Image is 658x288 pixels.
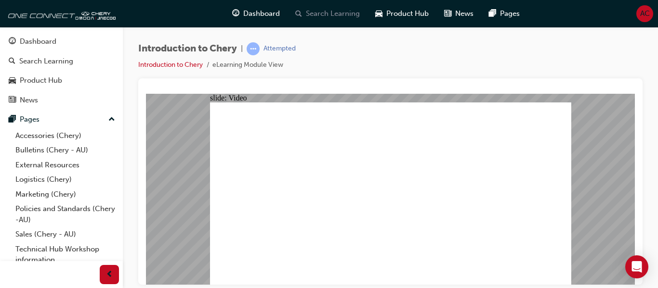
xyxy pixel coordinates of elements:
a: Search Learning [4,52,119,70]
span: learningRecordVerb_ATTEMPT-icon [247,42,260,55]
span: news-icon [9,96,16,105]
button: AC [636,5,653,22]
a: Technical Hub Workshop information [12,242,119,267]
img: oneconnect [5,4,116,23]
a: External Resources [12,158,119,173]
a: Product Hub [4,72,119,89]
div: Pages [20,114,39,125]
span: AC [640,8,650,19]
span: | [241,43,243,54]
button: Pages [4,111,119,128]
span: guage-icon [9,38,16,46]
a: car-iconProduct Hub [368,4,436,24]
div: News [20,95,38,106]
span: Dashboard [243,8,280,19]
a: Accessories (Chery) [12,128,119,143]
div: Open Intercom Messenger [625,255,648,278]
span: News [455,8,474,19]
span: up-icon [108,113,115,126]
span: Pages [500,8,520,19]
button: DashboardSearch LearningProduct HubNews [4,31,119,111]
div: Dashboard [20,36,56,47]
a: News [4,91,119,109]
span: Product Hub [386,8,429,19]
a: Logistics (Chery) [12,172,119,187]
a: Dashboard [4,33,119,50]
a: Sales (Chery - AU) [12,227,119,242]
a: Bulletins (Chery - AU) [12,143,119,158]
span: pages-icon [489,8,496,20]
span: prev-icon [106,269,113,281]
a: news-iconNews [436,4,481,24]
span: news-icon [444,8,451,20]
div: Product Hub [20,75,62,86]
span: car-icon [375,8,382,20]
a: Marketing (Chery) [12,187,119,202]
span: guage-icon [232,8,239,20]
span: car-icon [9,76,16,85]
a: pages-iconPages [481,4,527,24]
span: Search Learning [306,8,360,19]
span: search-icon [295,8,302,20]
span: pages-icon [9,115,16,124]
div: Attempted [263,44,296,53]
a: search-iconSearch Learning [288,4,368,24]
div: Search Learning [19,56,73,67]
span: Introduction to Chery [138,43,237,54]
li: eLearning Module View [212,60,283,71]
a: Introduction to Chery [138,61,203,69]
span: search-icon [9,57,15,66]
a: Policies and Standards (Chery -AU) [12,201,119,227]
a: guage-iconDashboard [224,4,288,24]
